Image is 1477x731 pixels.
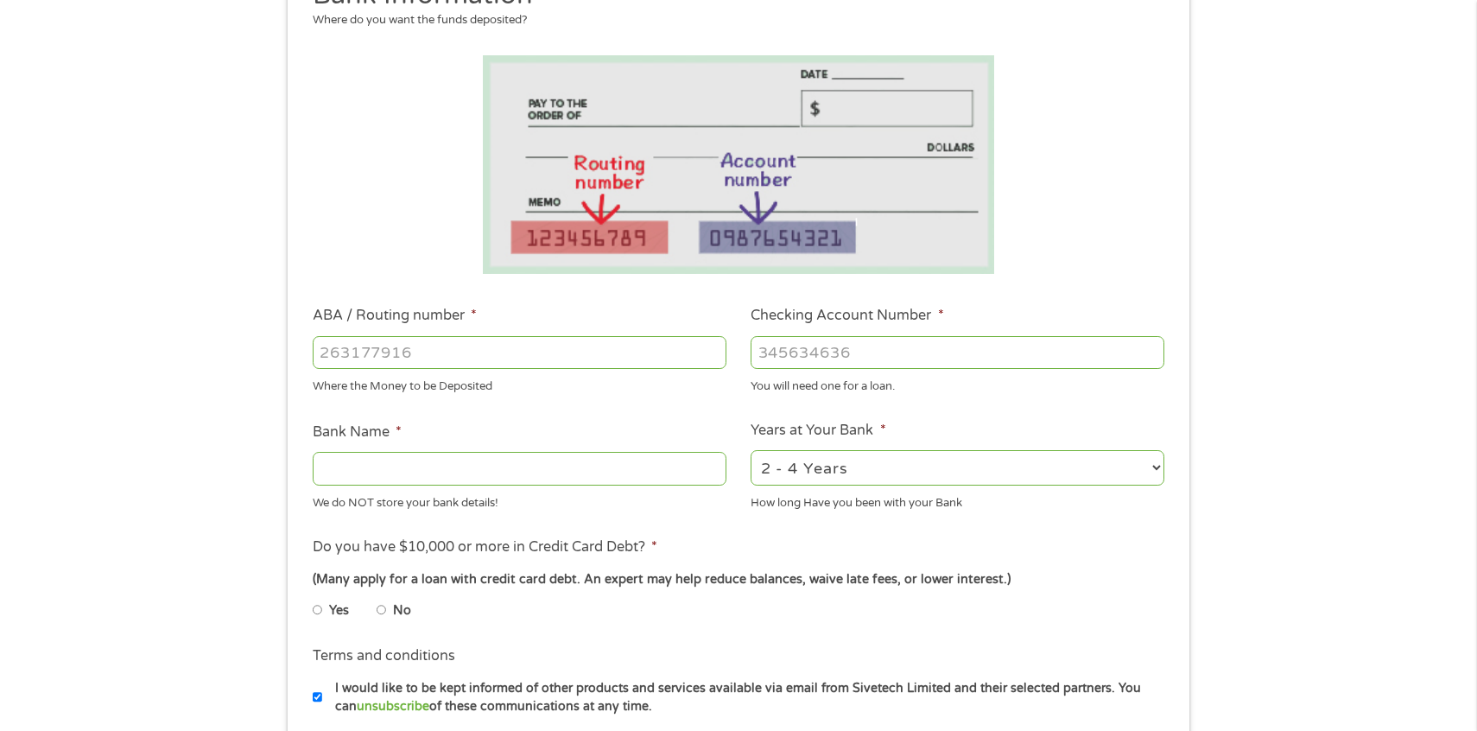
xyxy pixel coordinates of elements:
[313,372,726,396] div: Where the Money to be Deposited
[322,679,1170,716] label: I would like to be kept informed of other products and services available via email from Sivetech...
[313,423,402,442] label: Bank Name
[313,488,726,512] div: We do NOT store your bank details!
[751,336,1164,369] input: 345634636
[313,647,455,665] label: Terms and conditions
[751,488,1164,512] div: How long Have you been with your Bank
[313,307,477,325] label: ABA / Routing number
[357,699,429,714] a: unsubscribe
[751,372,1164,396] div: You will need one for a loan.
[313,336,726,369] input: 263177916
[313,12,1152,29] div: Where do you want the funds deposited?
[393,601,411,620] label: No
[751,307,943,325] label: Checking Account Number
[313,538,657,556] label: Do you have $10,000 or more in Credit Card Debt?
[483,55,994,274] img: Routing number location
[751,422,885,440] label: Years at Your Bank
[313,570,1164,589] div: (Many apply for a loan with credit card debt. An expert may help reduce balances, waive late fees...
[329,601,349,620] label: Yes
